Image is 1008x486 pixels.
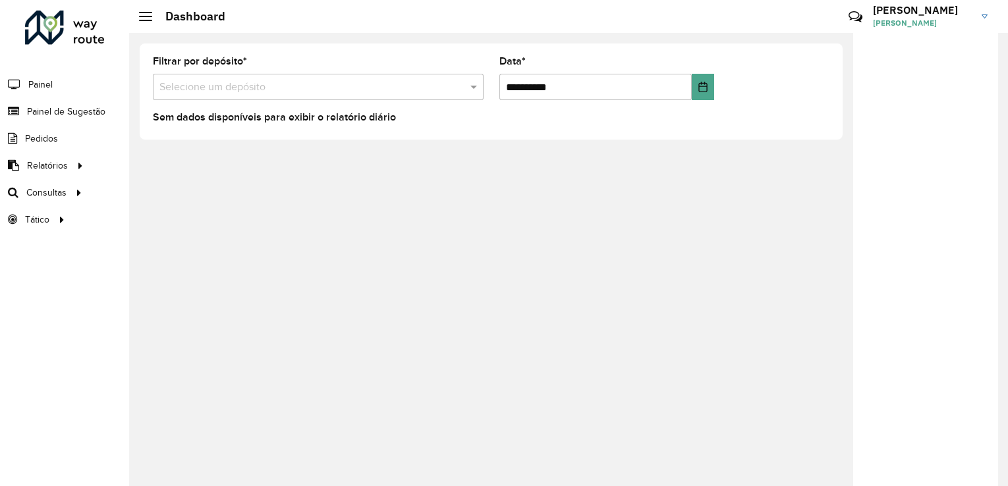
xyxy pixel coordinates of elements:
[873,4,972,16] h3: [PERSON_NAME]
[152,9,225,24] h2: Dashboard
[153,109,396,125] label: Sem dados disponíveis para exibir o relatório diário
[25,213,49,227] span: Tático
[25,132,58,146] span: Pedidos
[26,186,67,200] span: Consultas
[873,17,972,29] span: [PERSON_NAME]
[27,105,105,119] span: Painel de Sugestão
[28,78,53,92] span: Painel
[499,53,526,69] label: Data
[692,74,714,100] button: Choose Date
[841,3,870,31] a: Contato Rápido
[153,53,247,69] label: Filtrar por depósito
[27,159,68,173] span: Relatórios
